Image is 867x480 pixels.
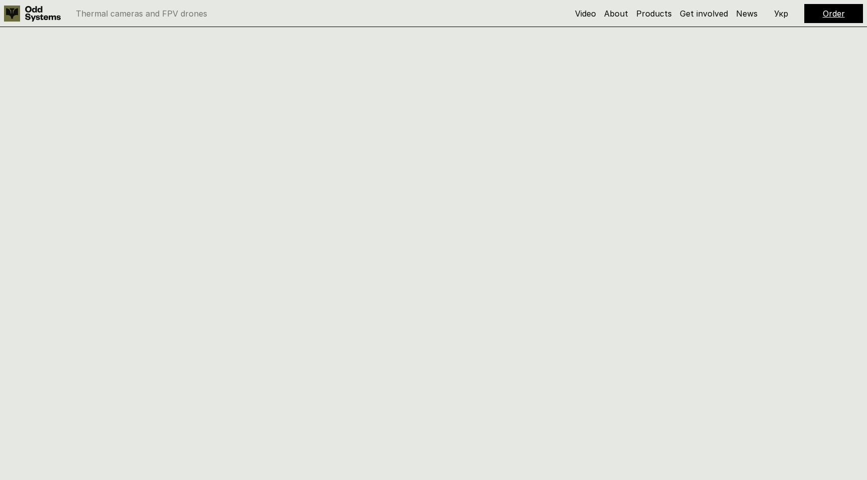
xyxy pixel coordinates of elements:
a: News [736,9,758,19]
p: Thermal cameras and FPV drones [76,10,207,18]
a: Get involved [680,9,728,19]
a: Order [823,9,845,19]
a: About [604,9,628,19]
a: Video [575,9,596,19]
a: Products [636,9,672,19]
p: Укр [774,10,788,18]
